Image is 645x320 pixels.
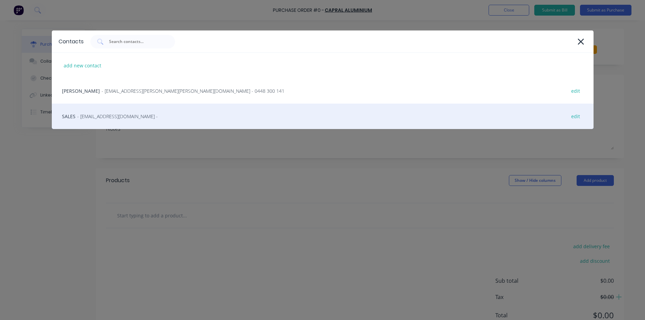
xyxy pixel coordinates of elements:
[108,38,165,45] input: Search contacts...
[60,60,105,71] div: add new contact
[568,86,583,96] div: edit
[102,87,284,94] span: - [EMAIL_ADDRESS][PERSON_NAME][PERSON_NAME][DOMAIN_NAME] - 0448 300 141
[52,104,594,129] div: SALES
[59,38,84,46] div: Contacts
[77,113,158,120] span: - [EMAIL_ADDRESS][DOMAIN_NAME] -
[52,78,594,104] div: [PERSON_NAME]
[568,111,583,122] div: edit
